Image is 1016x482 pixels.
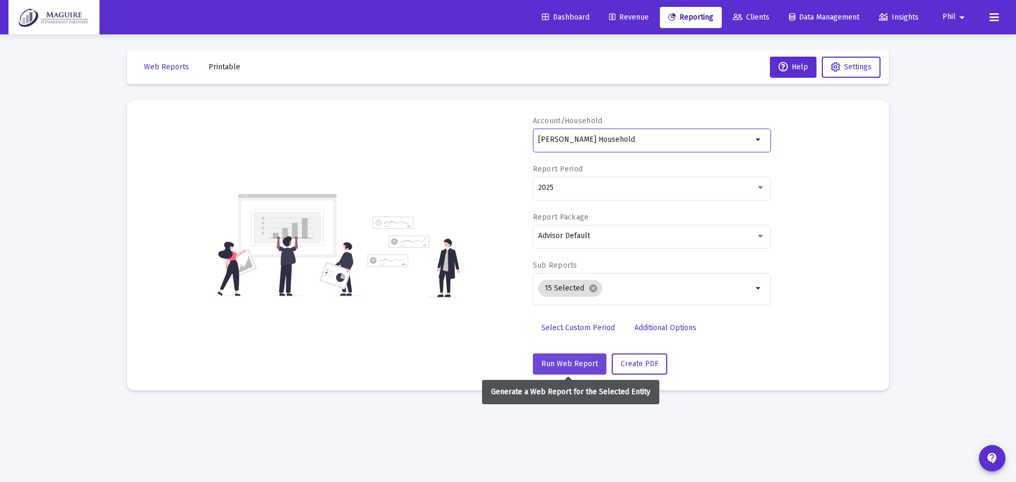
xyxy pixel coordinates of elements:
[986,452,999,465] mat-icon: contact_support
[538,183,554,192] span: 2025
[533,213,589,222] label: Report Package
[660,7,722,28] a: Reporting
[789,13,859,22] span: Data Management
[215,193,361,297] img: reporting
[533,261,577,270] label: Sub Reports
[533,353,606,375] button: Run Web Report
[533,116,603,125] label: Account/Household
[542,13,589,22] span: Dashboard
[200,57,249,78] button: Printable
[634,323,696,332] span: Additional Options
[135,57,197,78] button: Web Reports
[541,323,615,332] span: Select Custom Period
[588,284,598,293] mat-icon: cancel
[822,57,881,78] button: Settings
[930,6,981,28] button: Phil
[144,62,189,71] span: Web Reports
[609,13,649,22] span: Revenue
[781,7,868,28] a: Data Management
[621,359,658,368] span: Create PDF
[956,7,968,28] mat-icon: arrow_drop_down
[538,278,752,299] mat-chip-list: Selection
[668,13,713,22] span: Reporting
[601,7,657,28] a: Revenue
[770,57,817,78] button: Help
[541,359,598,368] span: Run Web Report
[538,231,590,240] span: Advisor Default
[612,353,667,375] button: Create PDF
[870,7,927,28] a: Insights
[538,280,602,297] mat-chip: 15 Selected
[733,13,769,22] span: Clients
[778,62,808,71] span: Help
[533,165,583,174] label: Report Period
[752,282,765,295] mat-icon: arrow_drop_down
[844,62,872,71] span: Settings
[879,13,919,22] span: Insights
[538,135,752,144] input: Search or select an account or household
[752,133,765,146] mat-icon: arrow_drop_down
[16,7,92,28] img: Dashboard
[942,13,956,22] span: Phil
[208,62,240,71] span: Printable
[367,216,460,297] img: reporting-alt
[724,7,778,28] a: Clients
[533,7,598,28] a: Dashboard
